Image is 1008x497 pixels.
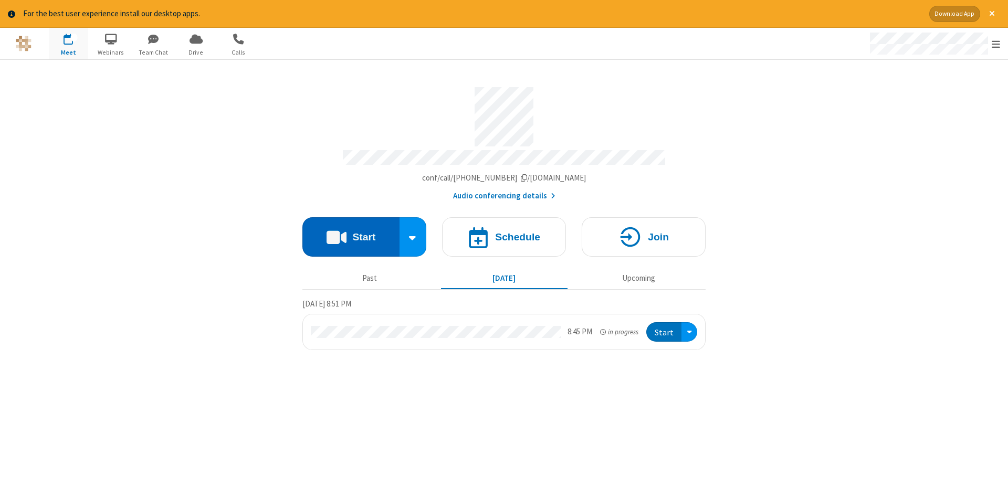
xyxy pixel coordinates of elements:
[91,48,131,57] span: Webinars
[422,173,586,183] span: Copy my meeting room link
[302,299,351,309] span: [DATE] 8:51 PM
[929,6,980,22] button: Download App
[176,48,216,57] span: Drive
[4,28,43,59] button: Logo
[648,232,669,242] h4: Join
[422,172,586,184] button: Copy my meeting room linkCopy my meeting room link
[860,28,1008,59] div: Open menu
[568,326,592,338] div: 8:45 PM
[453,190,555,202] button: Audio conferencing details
[646,322,681,342] button: Start
[302,217,400,257] button: Start
[352,232,375,242] h4: Start
[307,269,433,289] button: Past
[23,8,921,20] div: For the best user experience install our desktop apps.
[302,79,706,202] section: Account details
[302,298,706,350] section: Today's Meetings
[400,217,427,257] div: Start conference options
[984,6,1000,22] button: Close alert
[134,48,173,57] span: Team Chat
[16,36,31,51] img: QA Selenium DO NOT DELETE OR CHANGE
[575,269,702,289] button: Upcoming
[681,322,697,342] div: Open menu
[600,327,638,337] em: in progress
[442,217,566,257] button: Schedule
[582,217,706,257] button: Join
[219,48,258,57] span: Calls
[441,269,568,289] button: [DATE]
[495,232,540,242] h4: Schedule
[71,34,78,41] div: 1
[49,48,88,57] span: Meet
